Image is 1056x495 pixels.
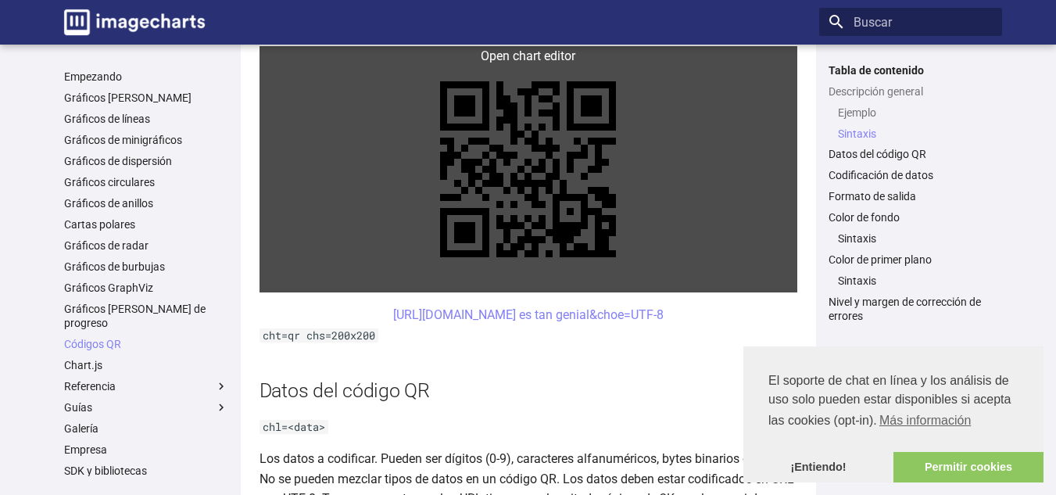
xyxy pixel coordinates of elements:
[64,197,153,210] font: Gráficos de anillos
[260,328,378,343] code: cht=qr chs=200x200
[829,168,993,182] a: Codificación de datos
[819,8,1002,36] input: Buscar
[829,106,993,141] nav: Descripción general
[64,260,228,274] a: Gráficos de burbujas
[64,175,228,189] a: Gráficos circulares
[64,70,122,83] font: Empezando
[838,274,993,288] a: Sintaxis
[64,218,135,231] font: Cartas polares
[838,232,876,245] font: Sintaxis
[64,380,116,393] font: Referencia
[64,133,228,147] a: Gráficos de minigráficos
[260,379,430,402] font: Datos del código QR
[790,461,846,473] font: ¡Entiendo!
[829,295,993,323] a: Nivel y margen de corrección de errores
[829,147,993,161] a: Datos del código QR
[64,465,147,477] font: SDK y bibliotecas
[829,231,993,246] nav: Color de fondo
[819,63,1002,324] nav: Tabla de contenido
[64,303,206,329] font: Gráficos [PERSON_NAME] de progreso
[64,9,205,35] img: logo
[64,154,228,168] a: Gráficos de dispersión
[829,84,993,99] a: Descripción general
[64,91,192,104] font: Gráficos [PERSON_NAME]
[64,337,228,351] a: Códigos QR
[64,176,155,188] font: Gráficos circulares
[64,358,228,372] a: Chart.js
[64,112,228,126] a: Gráficos de líneas
[743,346,1043,482] div: consentimiento de cookies
[64,282,153,294] font: Gráficos GraphViz
[829,189,993,203] a: Formato de salida
[260,420,328,434] code: chl=<data>
[64,239,149,252] font: Gráficos de radar
[829,85,923,98] font: Descripción general
[768,374,1011,427] font: El soporte de chat en línea y los análisis de uso solo pueden estar disponibles si acepta las coo...
[829,211,900,224] font: Color de fondo
[64,134,182,146] font: Gráficos de minigráficos
[877,409,974,432] a: Obtenga más información sobre las cookies
[829,148,926,160] font: Datos del código QR
[64,421,228,436] a: Galería
[64,91,228,105] a: Gráficos [PERSON_NAME]
[838,127,993,141] a: Sintaxis
[838,127,876,140] font: Sintaxis
[829,64,924,77] font: Tabla de contenido
[64,338,121,350] font: Códigos QR
[64,281,228,295] a: Gráficos GraphViz
[829,253,932,266] font: Color de primer plano
[829,253,993,267] a: Color de primer plano
[64,113,150,125] font: Gráficos de líneas
[829,169,933,181] font: Codificación de datos
[64,70,228,84] a: Empezando
[64,155,172,167] font: Gráficos de dispersión
[743,452,893,483] a: Descartar el mensaje de cookies
[64,443,107,456] font: Empresa
[58,3,211,41] a: Documentación de gráficos de imágenes
[64,239,228,253] a: Gráficos de radar
[925,461,1012,473] font: Permitir cookies
[838,231,993,246] a: Sintaxis
[64,196,228,210] a: Gráficos de anillos
[64,217,228,231] a: Cartas polares
[64,401,92,414] font: Guías
[64,443,228,457] a: Empresa
[829,210,993,224] a: Color de fondo
[829,274,993,288] nav: Color de primer plano
[893,452,1043,483] a: permitir cookies
[838,106,993,120] a: Ejemplo
[829,190,916,203] font: Formato de salida
[393,307,664,322] a: [URL][DOMAIN_NAME] es tan genial&choe=UTF-8
[64,302,228,330] a: Gráficos [PERSON_NAME] de progreso
[838,106,876,119] font: Ejemplo
[829,296,981,322] font: Nivel y margen de corrección de errores
[64,464,228,478] a: SDK y bibliotecas
[64,422,98,435] font: Galería
[838,274,876,287] font: Sintaxis
[64,359,102,371] font: Chart.js
[879,414,971,427] font: Más información
[64,260,165,273] font: Gráficos de burbujas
